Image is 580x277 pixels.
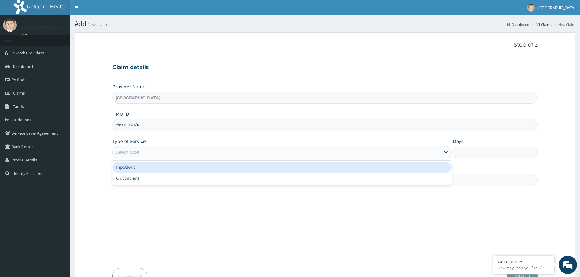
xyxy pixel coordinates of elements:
[116,149,139,155] div: Select type
[3,18,17,32] img: User Image
[75,20,575,28] h1: Add
[553,22,575,27] li: New Claim
[112,64,538,71] h3: Claim details
[112,111,129,117] label: HMO ID
[112,162,452,173] div: Inpatient
[13,104,24,109] span: Tariffs
[498,265,550,271] p: How may I help you today?
[538,5,575,10] span: [GEOGRAPHIC_DATA]
[498,259,550,265] div: We're Online!
[13,64,33,69] span: Dashboard
[453,138,463,144] label: Days
[86,22,107,27] small: New Claim
[21,33,36,37] a: Online
[13,50,44,56] span: Switch Providers
[112,138,146,144] label: Type of Service
[507,22,529,27] a: Dashboard
[112,84,146,90] label: Provider Name
[112,42,538,48] p: Step 1 of 2
[112,173,452,184] div: Outpatient
[13,90,25,96] span: Claims
[527,4,535,12] img: User Image
[112,119,538,131] input: Enter HMO ID
[536,22,552,27] a: Claims
[21,25,72,30] p: [GEOGRAPHIC_DATA]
